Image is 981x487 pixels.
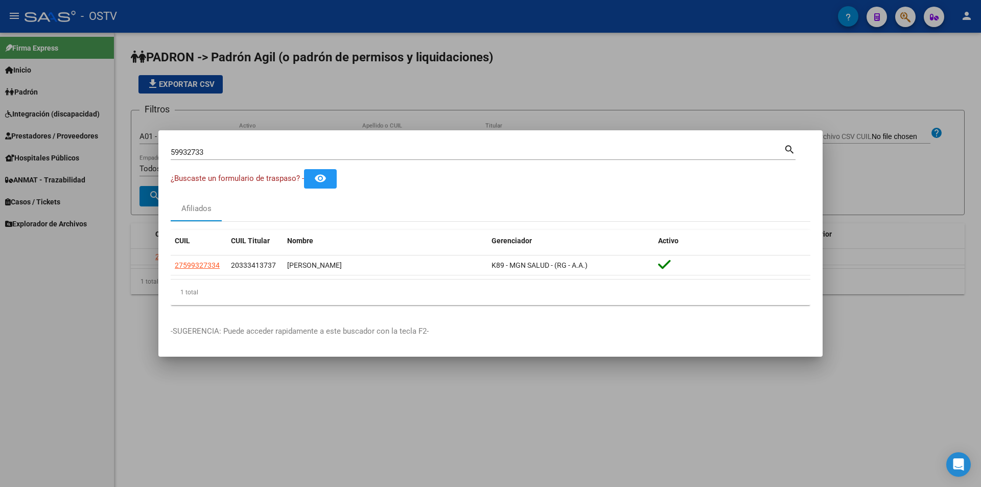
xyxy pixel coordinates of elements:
[287,237,313,245] span: Nombre
[492,237,532,245] span: Gerenciador
[946,452,971,477] div: Open Intercom Messenger
[171,280,810,305] div: 1 total
[227,230,283,252] datatable-header-cell: CUIL Titular
[784,143,796,155] mat-icon: search
[171,174,304,183] span: ¿Buscaste un formulario de traspaso? -
[287,260,483,271] div: [PERSON_NAME]
[175,237,190,245] span: CUIL
[175,261,220,269] span: 27599327334
[492,261,588,269] span: K89 - MGN SALUD - (RG - A.A.)
[231,237,270,245] span: CUIL Titular
[171,326,810,337] p: -SUGERENCIA: Puede acceder rapidamente a este buscador con la tecla F2-
[231,261,276,269] span: 20333413737
[487,230,654,252] datatable-header-cell: Gerenciador
[314,172,326,184] mat-icon: remove_red_eye
[181,203,212,215] div: Afiliados
[658,237,679,245] span: Activo
[654,230,810,252] datatable-header-cell: Activo
[171,230,227,252] datatable-header-cell: CUIL
[283,230,487,252] datatable-header-cell: Nombre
